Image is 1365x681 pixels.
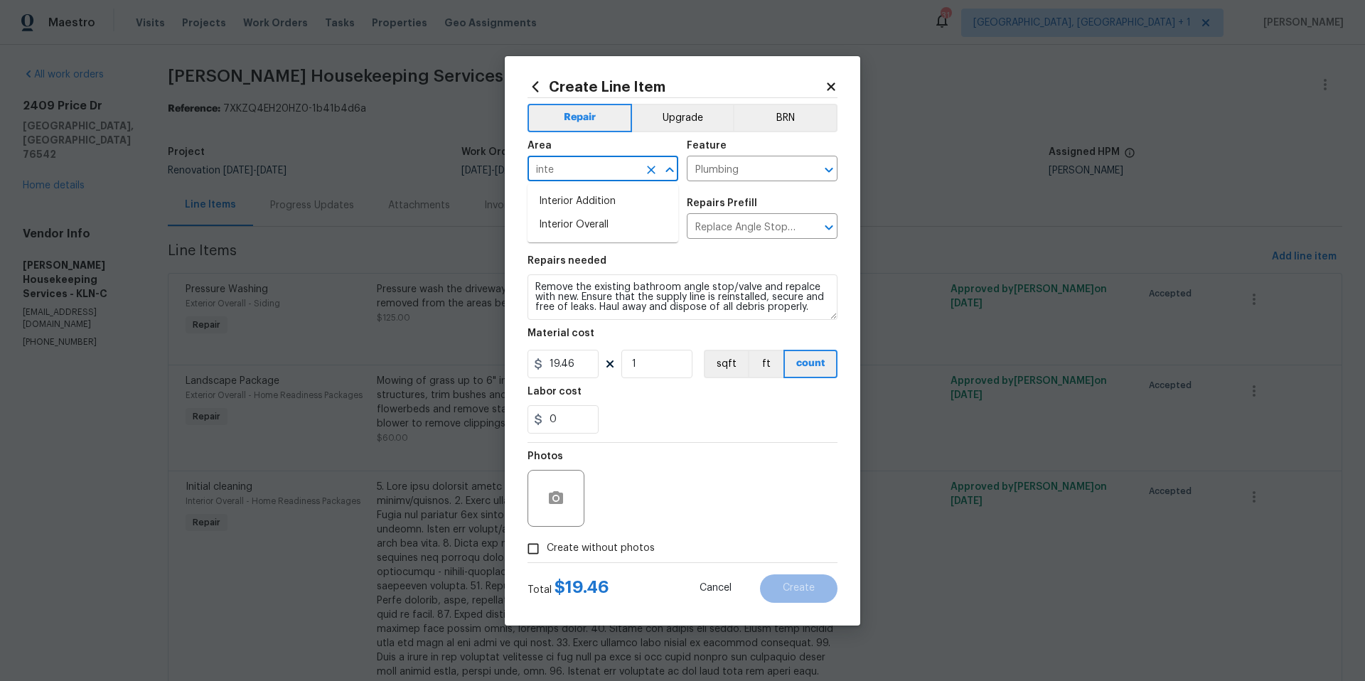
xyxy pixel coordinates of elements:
h5: Material cost [528,328,594,338]
button: Open [819,218,839,237]
h5: Repairs Prefill [687,198,757,208]
h5: Feature [687,141,727,151]
span: Create without photos [547,541,655,556]
button: Create [760,574,837,603]
div: Total [528,580,609,597]
li: Interior Addition [528,190,678,213]
h5: Photos [528,451,563,461]
button: Upgrade [632,104,734,132]
button: Open [819,160,839,180]
button: sqft [704,350,748,378]
button: Close [660,160,680,180]
span: Create [783,583,815,594]
button: Clear [641,160,661,180]
button: BRN [733,104,837,132]
span: Cancel [700,583,732,594]
h2: Create Line Item [528,79,825,95]
span: $ 19.46 [555,579,609,596]
button: Cancel [677,574,754,603]
textarea: Remove the existing bathroom angle stop/valve and repalce with new. Ensure that the supply line i... [528,274,837,320]
h5: Area [528,141,552,151]
button: Repair [528,104,632,132]
li: Interior Overall [528,213,678,237]
button: count [783,350,837,378]
button: ft [748,350,783,378]
h5: Labor cost [528,387,582,397]
h5: Repairs needed [528,256,606,266]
